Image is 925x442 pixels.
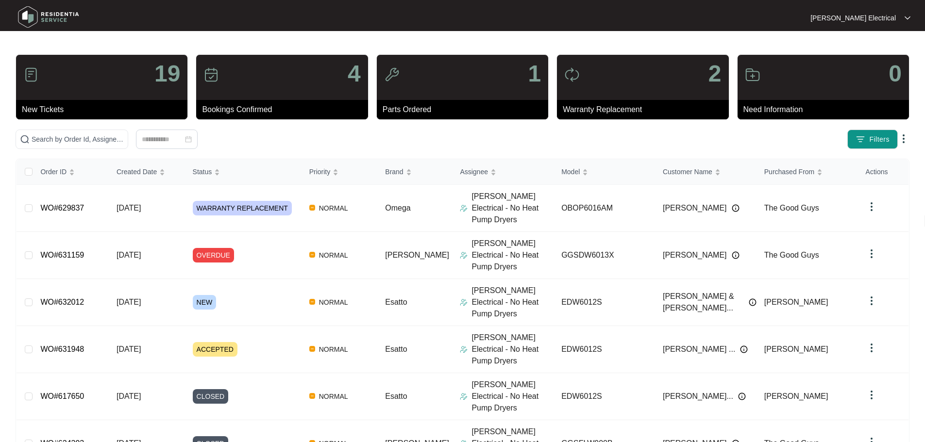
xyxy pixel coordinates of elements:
img: dropdown arrow [866,295,877,307]
span: [PERSON_NAME] [385,251,449,259]
img: Assigner Icon [460,204,468,212]
span: WARRANTY REPLACEMENT [193,201,292,215]
span: NORMAL [315,202,352,214]
td: EDW6012S [554,373,655,420]
img: Info icon [732,251,740,259]
img: dropdown arrow [866,248,877,260]
span: [DATE] [117,251,141,259]
span: Purchased From [764,166,814,177]
p: [PERSON_NAME] Electrical - No Heat Pump Dryers [471,238,554,273]
td: EDW6012S [554,279,655,326]
span: Model [561,166,580,177]
img: Assigner Icon [460,251,468,259]
span: [PERSON_NAME] [764,298,828,306]
img: icon [564,67,580,82]
span: [PERSON_NAME] [663,202,727,214]
img: Info icon [738,393,746,400]
th: Priority [302,159,378,185]
img: Assigner Icon [460,393,468,400]
span: Esatto [385,345,407,353]
span: [DATE] [117,392,141,400]
th: Status [185,159,302,185]
img: icon [23,67,39,82]
span: [DATE] [117,298,141,306]
p: 4 [348,62,361,85]
img: Vercel Logo [309,299,315,305]
p: [PERSON_NAME] Electrical - No Heat Pump Dryers [471,285,554,320]
th: Model [554,159,655,185]
img: dropdown arrow [866,342,877,354]
a: WO#629837 [40,204,84,212]
span: CLOSED [193,389,229,404]
input: Search by Order Id, Assignee Name, Customer Name, Brand and Model [32,134,124,145]
p: New Tickets [22,104,187,115]
span: OVERDUE [193,248,234,262]
p: 19 [154,62,180,85]
span: NEW [193,295,217,310]
td: EDW6012S [554,326,655,373]
img: Vercel Logo [309,252,315,258]
p: [PERSON_NAME] Electrical - No Heat Pump Dryers [471,332,554,367]
p: 1 [528,62,541,85]
span: Esatto [385,298,407,306]
span: [PERSON_NAME]... [663,391,733,402]
img: dropdown arrow [905,16,910,20]
span: NORMAL [315,391,352,402]
p: [PERSON_NAME] Electrical [810,13,896,23]
p: 2 [708,62,722,85]
span: Customer Name [663,166,712,177]
p: Bookings Confirmed [202,104,368,115]
span: The Good Guys [764,251,819,259]
img: Vercel Logo [309,346,315,352]
p: Need Information [743,104,909,115]
span: NORMAL [315,296,352,308]
p: [PERSON_NAME] Electrical - No Heat Pump Dryers [471,191,554,226]
th: Purchased From [757,159,858,185]
img: Info icon [749,298,757,306]
span: Filters [869,134,890,145]
span: [PERSON_NAME] ... [663,344,735,355]
span: Omega [385,204,410,212]
span: NORMAL [315,249,352,261]
a: WO#632012 [40,298,84,306]
img: search-icon [20,134,30,144]
img: residentia service logo [15,2,83,32]
th: Order ID [33,159,109,185]
span: ACCEPTED [193,342,237,357]
img: Vercel Logo [309,393,315,399]
p: Warranty Replacement [563,104,728,115]
td: GGSDW6013X [554,232,655,279]
button: filter iconFilters [847,130,898,149]
span: The Good Guys [764,204,819,212]
a: WO#631159 [40,251,84,259]
span: [DATE] [117,204,141,212]
a: WO#617650 [40,392,84,400]
span: Status [193,166,212,177]
span: [DATE] [117,345,141,353]
img: dropdown arrow [866,389,877,401]
img: filter icon [856,134,865,144]
span: Priority [309,166,331,177]
span: [PERSON_NAME] [663,249,727,261]
span: Assignee [460,166,488,177]
span: [PERSON_NAME] [764,345,828,353]
img: Assigner Icon [460,298,468,306]
img: icon [203,67,219,82]
img: dropdown arrow [866,201,877,213]
p: 0 [889,62,902,85]
td: OBOP6016AM [554,185,655,232]
span: Created Date [117,166,157,177]
img: Vercel Logo [309,205,315,211]
a: WO#631948 [40,345,84,353]
span: Brand [385,166,403,177]
img: dropdown arrow [898,133,909,145]
span: [PERSON_NAME] [764,392,828,400]
th: Actions [858,159,908,185]
span: Order ID [40,166,67,177]
p: Parts Ordered [383,104,548,115]
th: Brand [377,159,452,185]
img: icon [384,67,400,82]
img: Info icon [732,204,740,212]
img: Info icon [740,345,748,353]
th: Customer Name [655,159,757,185]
